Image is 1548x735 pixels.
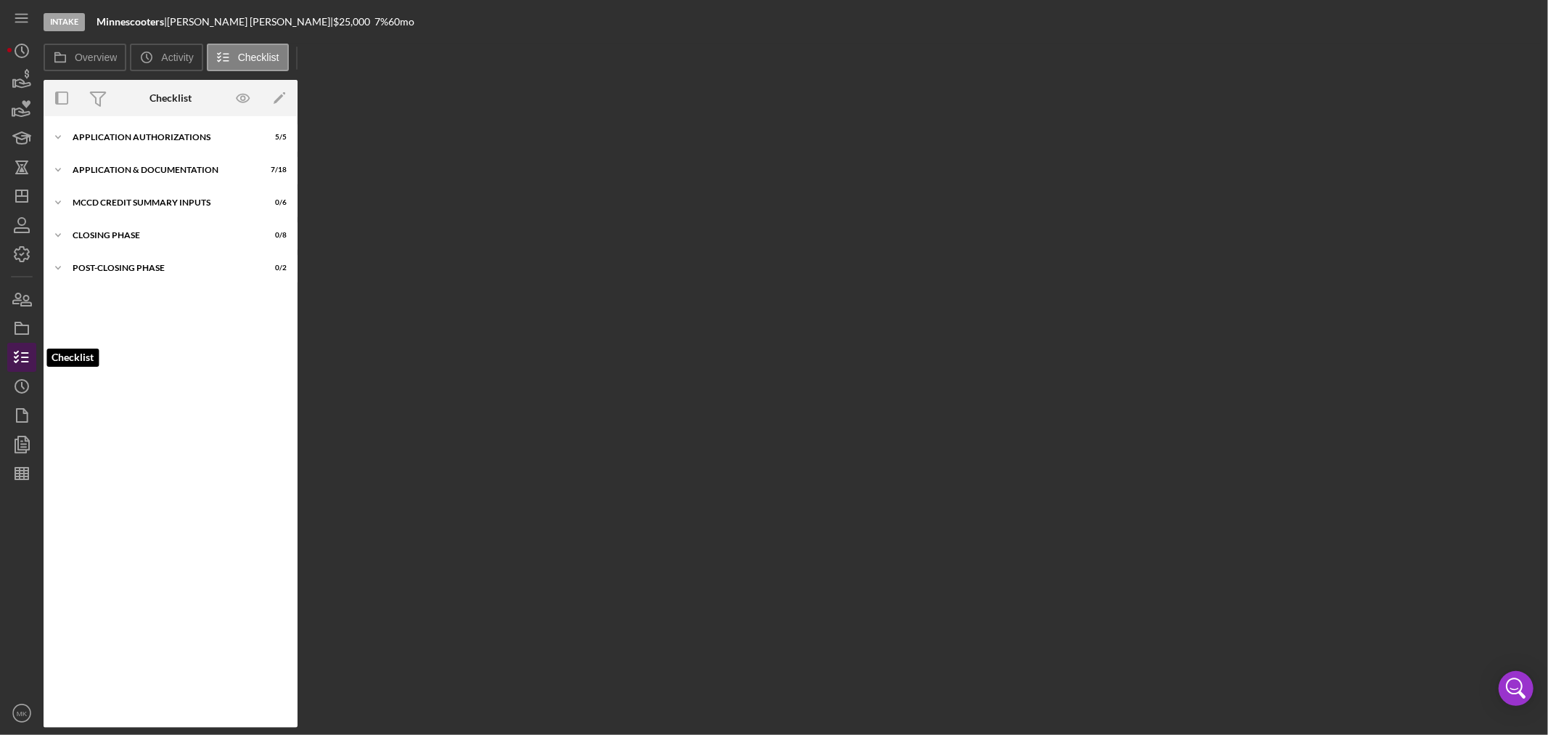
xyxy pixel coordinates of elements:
div: 7 / 18 [261,166,287,174]
button: Activity [130,44,202,71]
div: Application & Documentation [73,166,250,174]
div: 7 % [374,16,388,28]
div: 0 / 8 [261,231,287,240]
div: [PERSON_NAME] [PERSON_NAME] | [167,16,333,28]
div: 0 / 6 [261,198,287,207]
div: Intake [44,13,85,31]
div: Open Intercom Messenger [1499,671,1533,706]
div: 5 / 5 [261,133,287,142]
b: Minnescooters [97,15,164,28]
div: Checklist [150,92,192,104]
div: Closing Phase [73,231,250,240]
div: | [97,16,167,28]
button: Overview [44,44,126,71]
label: Overview [75,52,117,63]
text: MK [17,710,28,718]
span: $25,000 [333,15,370,28]
button: Checklist [207,44,289,71]
div: 60 mo [388,16,414,28]
div: 0 / 2 [261,264,287,272]
label: Checklist [238,52,279,63]
div: Post-Closing Phase [73,264,250,272]
label: Activity [161,52,193,63]
div: MCCD Credit Summary Inputs [73,198,250,207]
button: MK [7,699,36,728]
div: Application Authorizations [73,133,250,142]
